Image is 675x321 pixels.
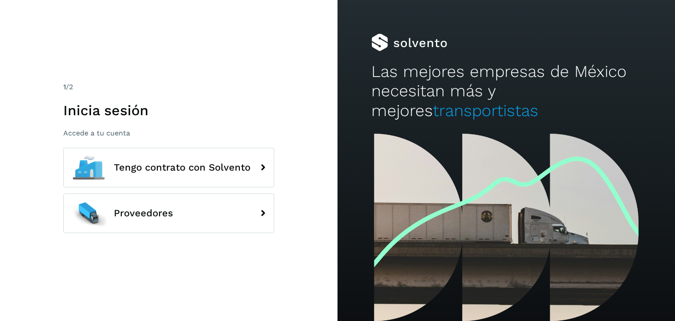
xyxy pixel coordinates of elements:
span: transportistas [433,101,538,120]
button: Proveedores [63,193,274,233]
h2: Las mejores empresas de México necesitan más y mejores [371,62,641,120]
span: Tengo contrato con Solvento [114,162,250,173]
div: /2 [63,82,274,92]
p: Accede a tu cuenta [63,129,274,137]
button: Tengo contrato con Solvento [63,148,274,187]
span: Proveedores [114,208,173,219]
h1: Inicia sesión [63,102,274,119]
span: 1 [63,83,66,91]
